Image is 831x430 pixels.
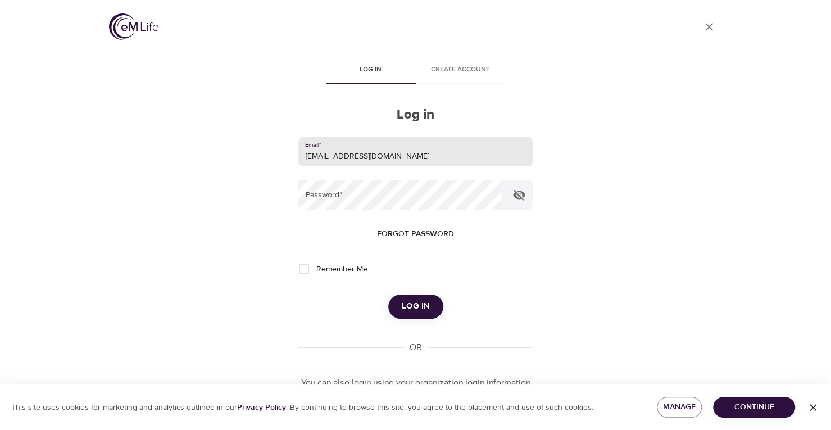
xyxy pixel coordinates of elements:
button: Forgot password [373,224,458,245]
span: Log in [402,299,430,314]
span: Forgot password [377,227,454,241]
span: Manage [666,400,693,414]
span: Continue [722,400,786,414]
button: Continue [713,397,795,418]
h2: Log in [298,107,532,123]
div: disabled tabs example [298,57,532,84]
span: Create account [423,64,499,76]
button: Log in [388,295,443,318]
p: You can also login using your organization login information [298,377,532,390]
a: Privacy Policy [237,402,286,413]
span: Remember Me [316,264,367,275]
span: Log in [333,64,409,76]
img: logo [109,13,158,40]
div: OR [405,341,426,354]
a: close [696,13,723,40]
button: Manage [657,397,702,418]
